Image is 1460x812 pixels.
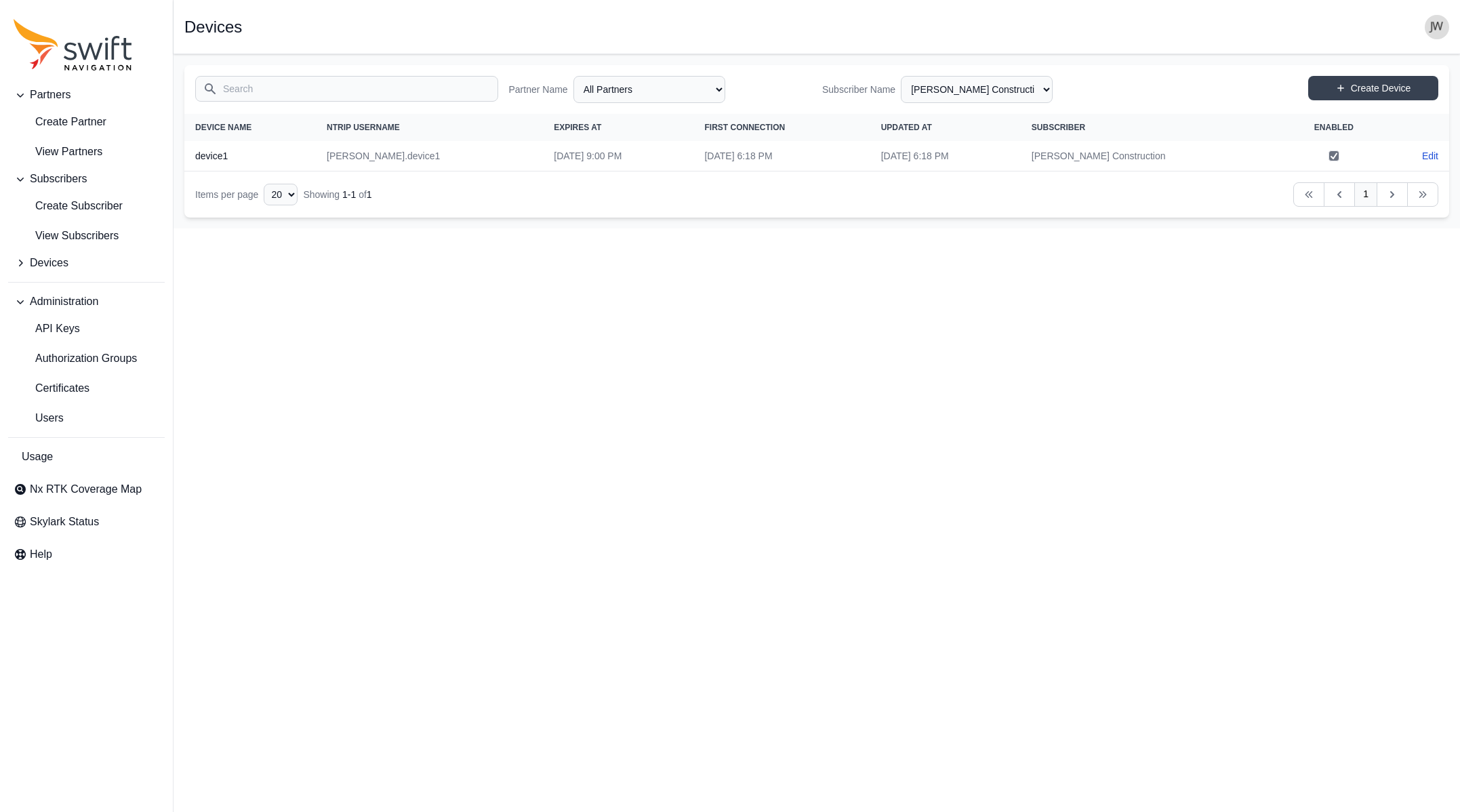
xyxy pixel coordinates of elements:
[195,76,498,102] input: Search
[14,228,119,244] span: View Subscribers
[8,222,165,249] a: View Subscribers
[264,184,298,205] select: Display Limit
[30,481,142,498] span: Nx RTK Coverage Map
[509,83,568,96] label: Partner Name
[184,114,316,141] th: Device Name
[693,141,870,171] td: [DATE] 6:18 PM
[184,141,316,171] th: device1
[316,114,543,141] th: NTRIP Username
[870,141,1021,171] td: [DATE] 6:18 PM
[1422,149,1438,163] a: Edit
[8,315,165,342] a: API Keys
[195,189,258,200] span: Items per page
[8,375,165,402] a: Certificates
[8,108,165,136] a: create-partner
[30,171,87,187] span: Subscribers
[30,293,98,310] span: Administration
[30,255,68,271] span: Devices
[184,171,1449,218] nav: Table navigation
[8,345,165,372] a: Authorization Groups
[14,350,137,367] span: Authorization Groups
[554,123,601,132] span: Expires At
[8,443,165,470] a: Usage
[901,76,1053,103] select: Subscriber
[367,189,372,200] span: 1
[1021,114,1282,141] th: Subscriber
[316,141,543,171] td: [PERSON_NAME].device1
[1354,182,1377,207] a: 1
[1021,141,1282,171] td: [PERSON_NAME] Construction
[30,514,99,530] span: Skylark Status
[8,192,165,220] a: Create Subscriber
[184,19,242,35] h1: Devices
[14,144,102,160] span: View Partners
[14,410,64,426] span: Users
[14,198,123,214] span: Create Subscriber
[8,405,165,432] a: Users
[8,249,165,277] button: Devices
[543,141,693,171] td: [DATE] 9:00 PM
[8,138,165,165] a: View Partners
[14,114,106,130] span: Create Partner
[342,189,356,200] span: 1 - 1
[8,81,165,108] button: Partners
[8,288,165,315] button: Administration
[1308,76,1438,100] a: Create Device
[1282,114,1385,141] th: Enabled
[8,508,165,535] a: Skylark Status
[822,83,895,96] label: Subscriber Name
[573,76,725,103] select: Partner Name
[1425,15,1449,39] img: user photo
[8,476,165,503] a: Nx RTK Coverage Map
[881,123,932,132] span: Updated At
[8,541,165,568] a: Help
[303,188,371,201] div: Showing of
[14,380,89,397] span: Certificates
[22,449,53,465] span: Usage
[30,87,70,103] span: Partners
[30,546,52,563] span: Help
[8,165,165,192] button: Subscribers
[14,321,80,337] span: API Keys
[704,123,785,132] span: First Connection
